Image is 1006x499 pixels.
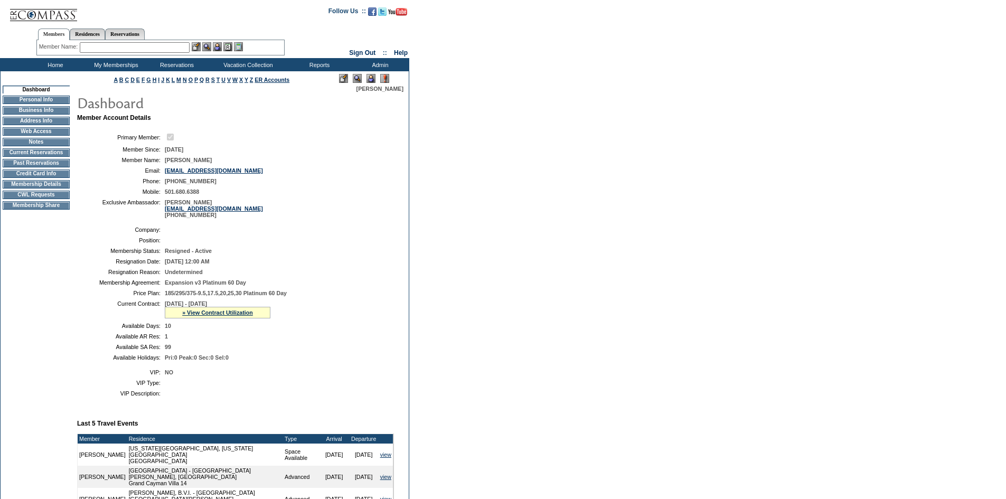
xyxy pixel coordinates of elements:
span: [DATE] [165,146,183,153]
img: pgTtlDashboard.gif [77,92,288,113]
td: Vacation Collection [206,58,288,71]
a: K [166,77,170,83]
td: Current Contract: [81,300,161,318]
a: D [130,77,135,83]
td: Member [78,434,127,444]
a: Help [394,49,408,57]
img: Reservations [223,42,232,51]
a: H [153,77,157,83]
span: Resigned - Active [165,248,212,254]
div: Member Name: [39,42,80,51]
a: Z [250,77,253,83]
td: Past Reservations [3,159,70,167]
span: :: [383,49,387,57]
span: [DATE] - [DATE] [165,300,207,307]
td: My Memberships [84,58,145,71]
span: 99 [165,344,171,350]
img: Impersonate [366,74,375,83]
td: Membership Status: [81,248,161,254]
a: W [232,77,238,83]
a: Q [200,77,204,83]
td: Primary Member: [81,132,161,142]
td: Resignation Reason: [81,269,161,275]
a: P [194,77,198,83]
a: O [189,77,193,83]
a: [EMAIL_ADDRESS][DOMAIN_NAME] [165,167,263,174]
a: F [142,77,145,83]
td: Home [24,58,84,71]
td: Member Name: [81,157,161,163]
span: [PERSON_NAME] [165,157,212,163]
td: Admin [349,58,409,71]
a: V [227,77,231,83]
td: [DATE] [319,444,349,466]
td: [GEOGRAPHIC_DATA] - [GEOGRAPHIC_DATA][PERSON_NAME], [GEOGRAPHIC_DATA] Grand Cayman Villa 14 [127,466,283,488]
td: Membership Details [3,180,70,189]
a: Residences [70,29,105,40]
a: R [205,77,210,83]
td: Address Info [3,117,70,125]
td: Resignation Date: [81,258,161,265]
img: Follow us on Twitter [378,7,387,16]
a: T [217,77,220,83]
span: [PERSON_NAME] [356,86,403,92]
a: U [221,77,225,83]
td: [US_STATE][GEOGRAPHIC_DATA], [US_STATE][GEOGRAPHIC_DATA] [GEOGRAPHIC_DATA] [127,444,283,466]
td: Reports [288,58,349,71]
td: [DATE] [349,444,379,466]
img: View [202,42,211,51]
a: X [239,77,243,83]
td: Advanced [283,466,319,488]
td: Position: [81,237,161,243]
a: M [176,77,181,83]
td: Arrival [319,434,349,444]
a: » View Contract Utilization [182,309,253,316]
td: Company: [81,227,161,233]
a: Sign Out [349,49,375,57]
td: Business Info [3,106,70,115]
td: Member Since: [81,146,161,153]
td: Price Plan: [81,290,161,296]
td: Follow Us :: [328,6,366,19]
span: Expansion v3 Platinum 60 Day [165,279,246,286]
td: VIP Type: [81,380,161,386]
a: E [136,77,140,83]
a: Become our fan on Facebook [368,11,377,17]
img: Become our fan on Facebook [368,7,377,16]
td: Membership Agreement: [81,279,161,286]
a: Reservations [105,29,145,40]
td: [PERSON_NAME] [78,444,127,466]
td: Available Holidays: [81,354,161,361]
td: Web Access [3,127,70,136]
a: B [119,77,124,83]
a: L [172,77,175,83]
td: VIP Description: [81,390,161,397]
td: Reservations [145,58,206,71]
img: Log Concern/Member Elevation [380,74,389,83]
span: Undetermined [165,269,203,275]
span: Pri:0 Peak:0 Sec:0 Sel:0 [165,354,229,361]
span: 185/295/375-9.5,17.5,20,25,30 Platinum 60 Day [165,290,287,296]
td: Notes [3,138,70,146]
a: G [146,77,151,83]
td: Departure [349,434,379,444]
span: 501.680.6388 [165,189,199,195]
b: Member Account Details [77,114,151,121]
td: Credit Card Info [3,170,70,178]
a: view [380,474,391,480]
td: Available SA Res: [81,344,161,350]
a: S [211,77,215,83]
span: NO [165,369,173,375]
td: [DATE] [349,466,379,488]
td: Email: [81,167,161,174]
td: Current Reservations [3,148,70,157]
span: [PHONE_NUMBER] [165,178,217,184]
td: VIP: [81,369,161,375]
td: Mobile: [81,189,161,195]
td: Type [283,434,319,444]
td: CWL Requests [3,191,70,199]
img: Impersonate [213,42,222,51]
span: 1 [165,333,168,340]
td: Residence [127,434,283,444]
a: J [161,77,164,83]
